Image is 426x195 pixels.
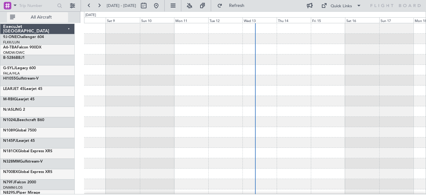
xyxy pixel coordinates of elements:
span: A6-TBA [3,46,17,49]
a: N1024LBeechcraft B60 [3,118,44,122]
a: N829SJPiper Mirage [3,191,40,195]
a: HI1055Gulfstream-V [3,77,39,81]
div: Sat 9 [106,17,140,23]
span: All Aircraft [16,15,66,19]
span: N328MM [3,160,20,164]
a: N/ASLING 2 [3,108,25,112]
a: N328MMGulfstream-V [3,160,43,164]
a: N79FJFalcon 2000 [3,181,36,184]
div: Fri 15 [311,17,345,23]
span: N1024L [3,118,17,122]
div: Mon 11 [174,17,208,23]
span: LEARJET 45 [3,87,24,91]
div: Sun 17 [379,17,413,23]
span: N181CK [3,149,18,153]
a: G-SYLJLegacy 600 [3,66,36,70]
a: OMDW/DWC [3,50,25,55]
span: N700BX [3,170,18,174]
div: [DATE] [85,13,96,18]
a: DNMM/LOS [3,185,23,190]
span: 9J-ONE [3,35,17,39]
span: M-RBIG [3,97,17,101]
div: Fri 8 [72,17,106,23]
span: G-SYLJ [3,66,16,70]
a: N181CKGlobal Express XRS [3,149,52,153]
span: N79FJ [3,181,15,184]
a: 9J-ONEChallenger 604 [3,35,44,39]
span: B-5286 [3,56,16,60]
span: N145PJ [3,139,17,143]
a: A6-TBAFalcon 900DX [3,46,41,49]
div: Sat 16 [345,17,379,23]
a: N1089Global 7500 [3,129,36,132]
div: Tue 12 [208,17,242,23]
span: N/A [3,108,11,112]
span: HI1055 [3,77,16,81]
button: Quick Links [318,1,365,11]
div: Sun 10 [140,17,174,23]
span: [DATE] - [DATE] [107,3,136,8]
div: Wed 13 [242,17,277,23]
input: Trip Number [19,1,55,10]
button: All Aircraft [7,12,68,22]
span: N829SJ [3,191,17,195]
button: Refresh [214,1,252,11]
a: N700BXGlobal Express XRS [3,170,52,174]
a: LEARJET 45Learjet 45 [3,87,42,91]
a: N145PJLearjet 45 [3,139,35,143]
div: Thu 14 [277,17,311,23]
a: B-5286BBJ1 [3,56,25,60]
a: M-RBIGLearjet 45 [3,97,35,101]
a: FALA/HLA [3,71,20,76]
div: Quick Links [331,3,352,9]
span: N1089 [3,129,15,132]
span: Refresh [224,3,250,8]
a: FLKK/LUN [3,40,20,45]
